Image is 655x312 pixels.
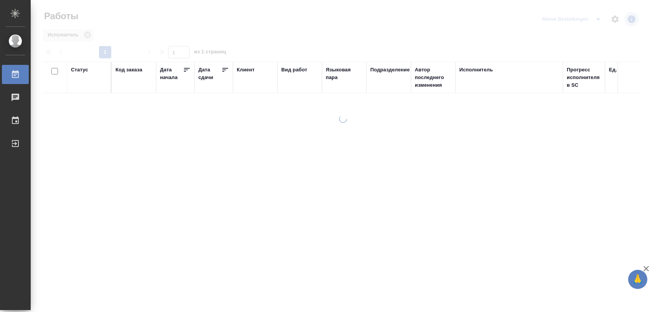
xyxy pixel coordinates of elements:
div: Статус [71,66,88,74]
div: Подразделение [370,66,410,74]
div: Автор последнего изменения [415,66,452,89]
div: Ед. изм [609,66,628,74]
div: Прогресс исполнителя в SC [567,66,601,89]
button: 🙏 [628,270,647,289]
div: Клиент [237,66,254,74]
div: Код заказа [115,66,142,74]
span: 🙏 [631,271,644,287]
div: Языковая пара [326,66,363,81]
div: Дата сдачи [198,66,221,81]
div: Дата начала [160,66,183,81]
div: Вид работ [281,66,307,74]
div: Исполнитель [459,66,493,74]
